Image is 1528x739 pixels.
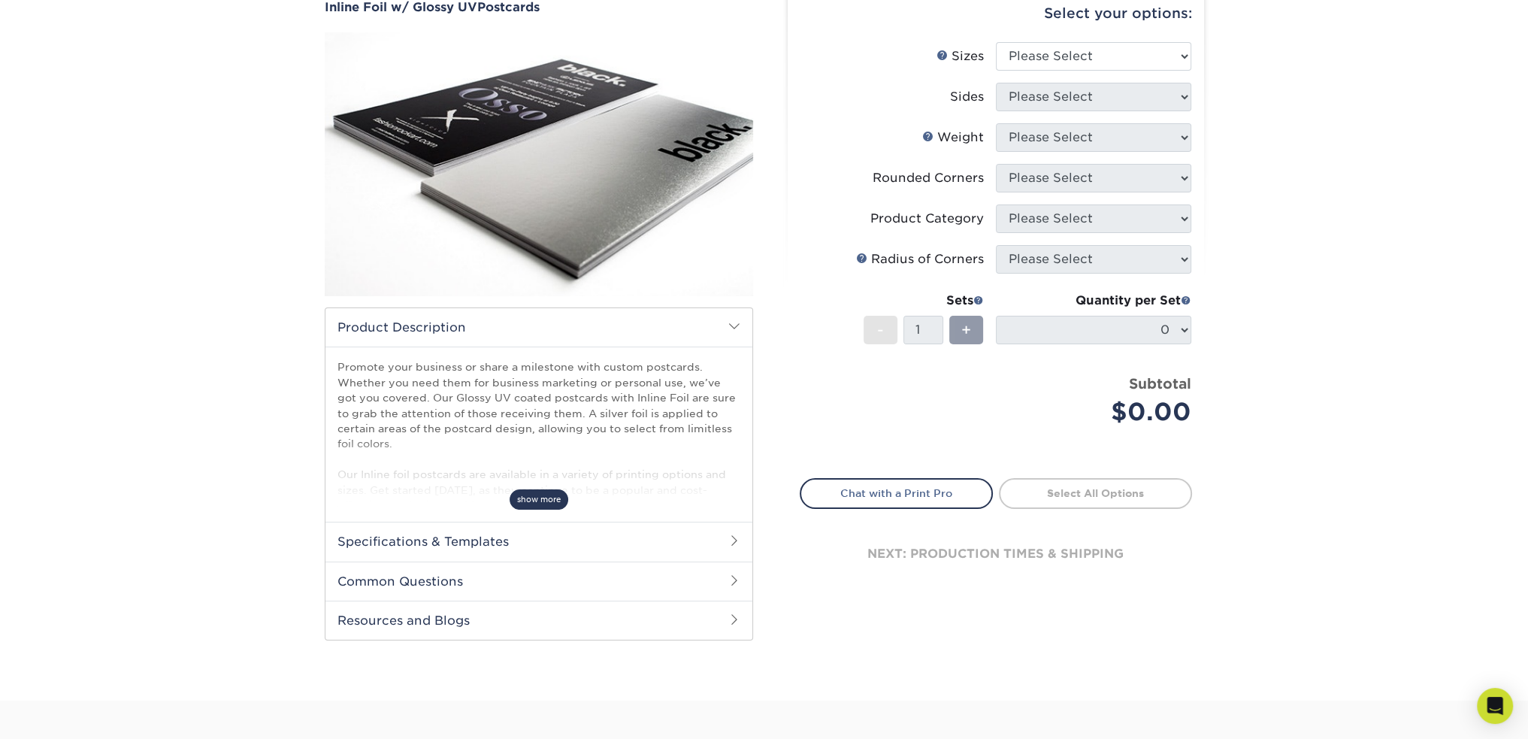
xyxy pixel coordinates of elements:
[325,21,753,307] img: Inline Foil w/ Glossy UV 01
[950,88,984,106] div: Sides
[936,47,984,65] div: Sizes
[1007,394,1191,430] div: $0.00
[325,522,752,561] h2: Specifications & Templates
[873,169,984,187] div: Rounded Corners
[800,509,1192,599] div: next: production times & shipping
[337,359,740,513] p: Promote your business or share a milestone with custom postcards. Whether you need them for busin...
[864,292,984,310] div: Sets
[922,129,984,147] div: Weight
[325,308,752,347] h2: Product Description
[996,292,1191,310] div: Quantity per Set
[961,319,971,341] span: +
[325,562,752,601] h2: Common Questions
[1477,688,1513,724] div: Open Intercom Messenger
[1129,375,1191,392] strong: Subtotal
[999,478,1192,508] a: Select All Options
[325,601,752,640] h2: Resources and Blogs
[877,319,884,341] span: -
[510,489,568,510] span: show more
[800,478,993,508] a: Chat with a Print Pro
[870,210,984,228] div: Product Category
[856,250,984,268] div: Radius of Corners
